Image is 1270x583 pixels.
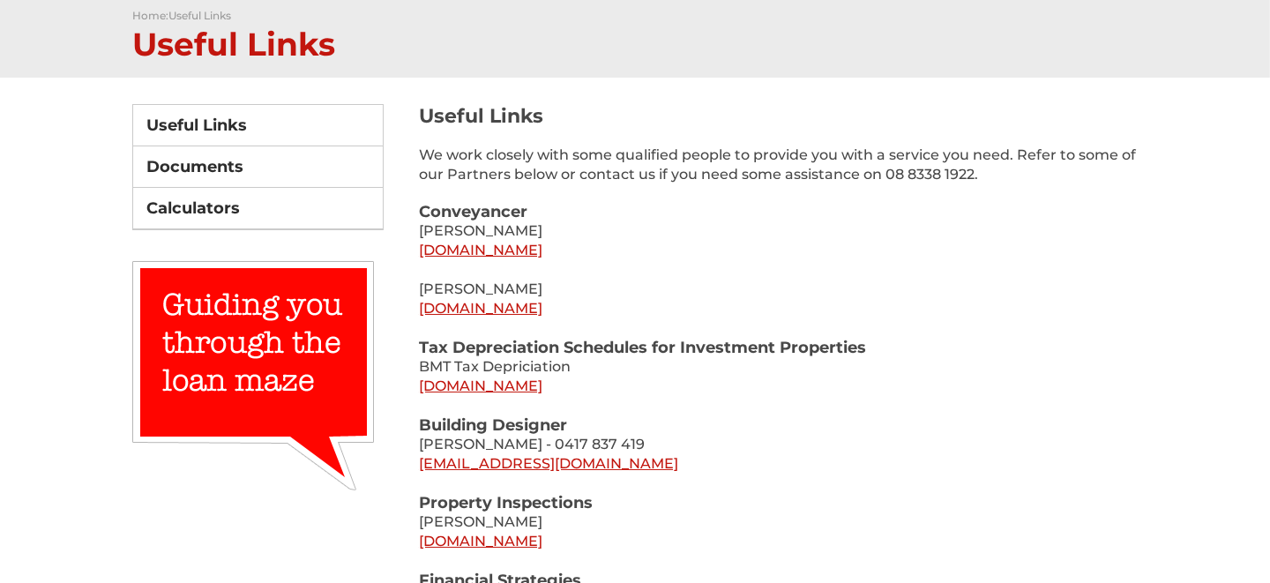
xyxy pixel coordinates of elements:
[419,493,1138,512] h3: Property Inspections
[133,188,383,229] a: Calculators
[419,300,542,317] a: [DOMAIN_NAME]
[419,202,1138,221] h3: Conveyancer
[133,105,383,146] a: Useful Links
[419,104,1138,146] h2: Useful Links
[419,146,1138,202] p: We work closely with some qualified people to provide you with a service you need. Refer to some ...
[419,455,678,472] a: [EMAIL_ADDRESS][DOMAIN_NAME]
[419,533,542,549] a: [DOMAIN_NAME]
[132,22,1138,60] h1: Useful Links
[133,146,383,188] a: Documents
[168,9,231,22] a: Useful Links
[132,9,166,22] a: Home
[419,377,542,394] a: [DOMAIN_NAME]
[419,242,542,258] a: [DOMAIN_NAME]
[419,415,1138,435] h3: Building Designer
[132,9,1138,22] p: :
[419,338,1138,357] h3: Tax Depreciation Schedules for Investment Properties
